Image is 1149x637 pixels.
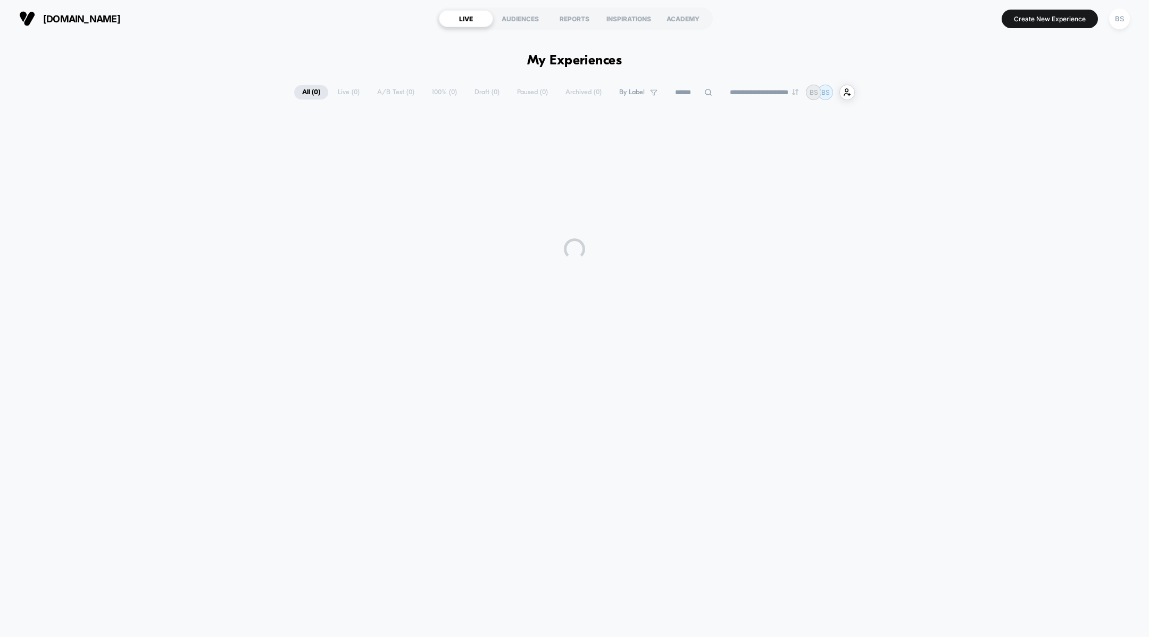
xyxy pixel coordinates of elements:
img: end [792,89,798,95]
div: REPORTS [547,10,602,27]
div: ACADEMY [656,10,710,27]
h1: My Experiences [527,53,622,69]
p: BS [821,88,830,96]
span: [DOMAIN_NAME] [43,13,120,24]
span: All ( 0 ) [294,85,328,100]
img: Visually logo [19,11,35,27]
div: LIVE [439,10,493,27]
div: BS [1109,9,1130,29]
div: AUDIENCES [493,10,547,27]
span: By Label [619,88,645,96]
button: BS [1106,8,1133,30]
p: BS [810,88,818,96]
button: Create New Experience [1002,10,1098,28]
div: INSPIRATIONS [602,10,656,27]
button: [DOMAIN_NAME] [16,10,123,27]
